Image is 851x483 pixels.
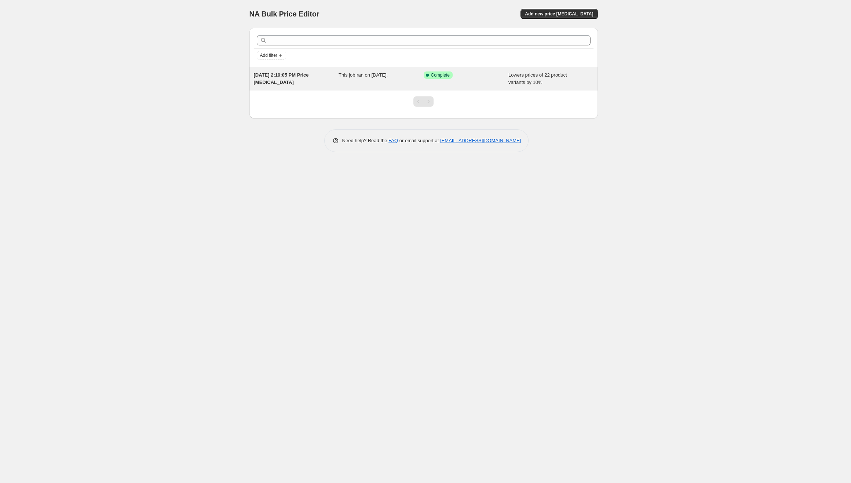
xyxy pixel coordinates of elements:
span: Lowers prices of 22 product variants by 10% [508,72,567,85]
span: Need help? Read the [342,138,389,143]
span: Complete [431,72,450,78]
a: [EMAIL_ADDRESS][DOMAIN_NAME] [440,138,521,143]
span: NA Bulk Price Editor [249,10,319,18]
a: FAQ [388,138,398,143]
button: Add new price [MEDICAL_DATA] [521,9,598,19]
span: Add filter [260,52,277,58]
span: This job ran on [DATE]. [339,72,388,78]
button: Add filter [257,51,286,60]
span: or email support at [398,138,440,143]
span: Add new price [MEDICAL_DATA] [525,11,593,17]
span: [DATE] 2:19:05 PM Price [MEDICAL_DATA] [254,72,309,85]
nav: Pagination [413,96,434,107]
